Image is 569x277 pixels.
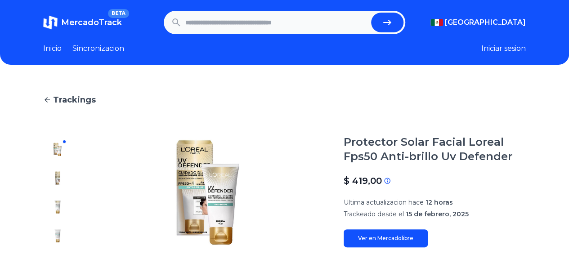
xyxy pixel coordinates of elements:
[430,19,443,26] img: Mexico
[445,17,526,28] span: [GEOGRAPHIC_DATA]
[50,200,65,214] img: Protector Solar Facial Loreal Fps50 Anti-brillo Uv Defender
[481,43,526,54] button: Iniciar sesion
[50,142,65,156] img: Protector Solar Facial Loreal Fps50 Anti-brillo Uv Defender
[344,174,382,187] p: $ 419,00
[344,210,404,218] span: Trackeado desde el
[43,15,58,30] img: MercadoTrack
[406,210,469,218] span: 15 de febrero, 2025
[344,229,428,247] a: Ver en Mercadolibre
[53,94,96,106] span: Trackings
[72,43,124,54] a: Sincronizacion
[43,94,526,106] a: Trackings
[50,228,65,243] img: Protector Solar Facial Loreal Fps50 Anti-brillo Uv Defender
[430,17,526,28] button: [GEOGRAPHIC_DATA]
[61,18,122,27] span: MercadoTrack
[344,198,424,206] span: Ultima actualizacion hace
[426,198,453,206] span: 12 horas
[50,171,65,185] img: Protector Solar Facial Loreal Fps50 Anti-brillo Uv Defender
[43,43,62,54] a: Inicio
[108,9,129,18] span: BETA
[43,15,122,30] a: MercadoTrackBETA
[344,135,526,164] h1: Protector Solar Facial Loreal Fps50 Anti-brillo Uv Defender
[90,135,326,250] img: Protector Solar Facial Loreal Fps50 Anti-brillo Uv Defender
